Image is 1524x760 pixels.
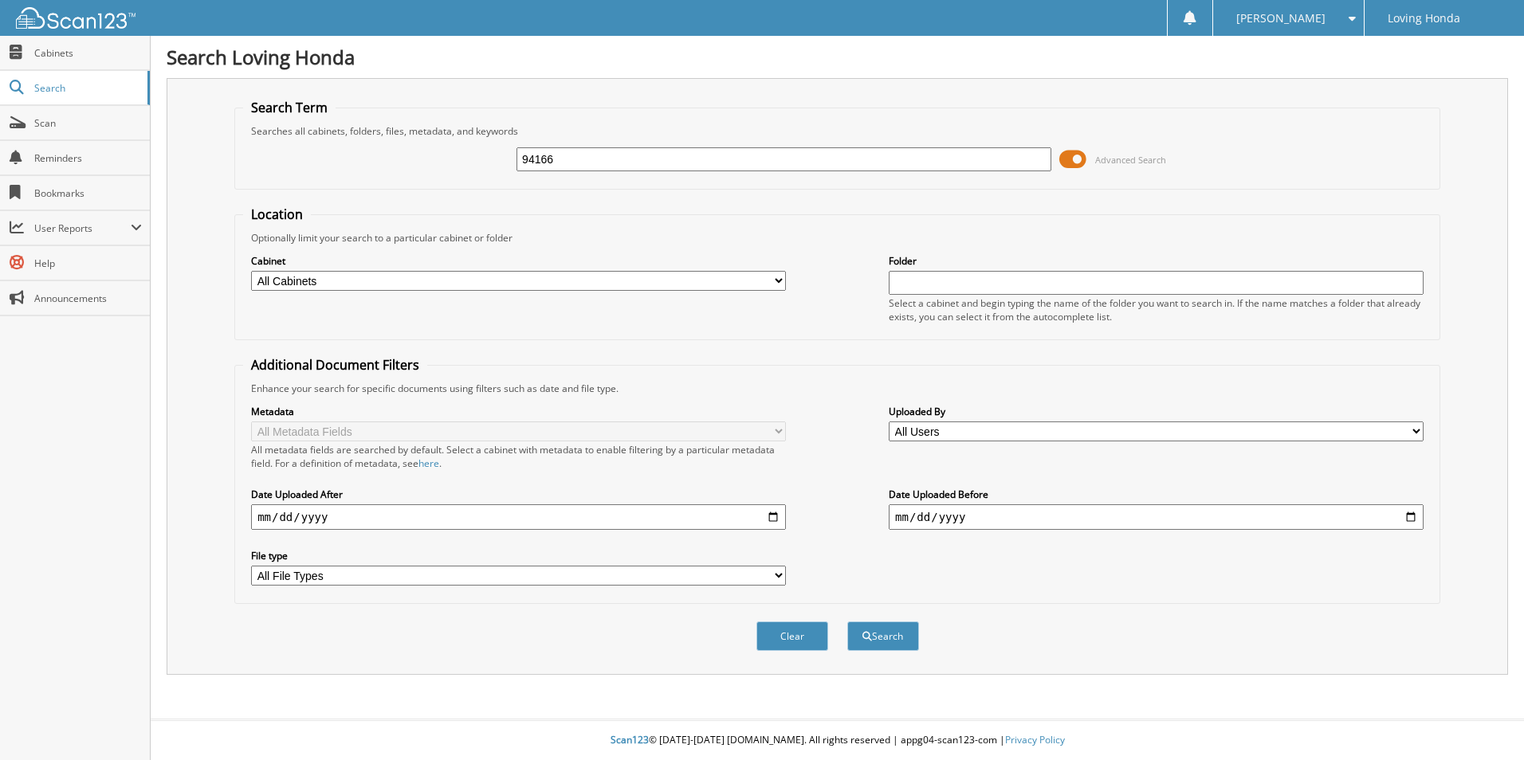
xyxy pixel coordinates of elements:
[243,99,336,116] legend: Search Term
[243,356,427,374] legend: Additional Document Filters
[889,504,1424,530] input: end
[16,7,136,29] img: scan123-logo-white.svg
[1095,154,1166,166] span: Advanced Search
[847,621,919,651] button: Search
[251,504,786,530] input: start
[889,488,1424,501] label: Date Uploaded Before
[167,44,1508,70] h1: Search Loving Honda
[251,443,786,470] div: All metadata fields are searched by default. Select a cabinet with metadata to enable filtering b...
[889,405,1424,418] label: Uploaded By
[243,206,311,223] legend: Location
[1444,684,1524,760] iframe: Chat Widget
[756,621,828,651] button: Clear
[889,254,1424,268] label: Folder
[418,456,439,470] a: here
[251,254,786,268] label: Cabinet
[889,296,1424,323] div: Select a cabinet and begin typing the name of the folder you want to search in. If the name match...
[251,405,786,418] label: Metadata
[34,116,142,130] span: Scan
[243,231,1432,245] div: Optionally limit your search to a particular cabinet or folder
[34,292,142,305] span: Announcements
[34,151,142,165] span: Reminders
[251,549,786,562] label: File type
[34,186,142,200] span: Bookmarks
[1236,14,1326,23] span: [PERSON_NAME]
[611,733,649,746] span: Scan123
[34,257,142,270] span: Help
[1388,14,1460,23] span: Loving Honda
[151,721,1524,760] div: © [DATE]-[DATE] [DOMAIN_NAME]. All rights reserved | appg04-scan123-com |
[34,46,142,60] span: Cabinets
[251,488,786,501] label: Date Uploaded After
[1005,733,1065,746] a: Privacy Policy
[243,124,1432,138] div: Searches all cabinets, folders, files, metadata, and keywords
[34,221,131,235] span: User Reports
[34,81,139,95] span: Search
[243,382,1432,395] div: Enhance your search for specific documents using filters such as date and file type.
